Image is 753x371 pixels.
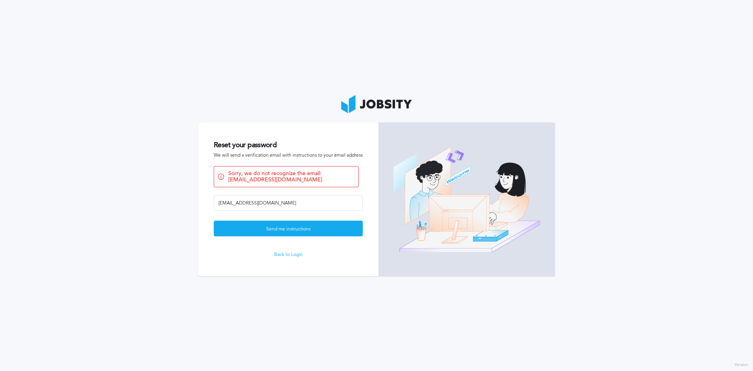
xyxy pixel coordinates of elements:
[214,221,362,237] div: Send me instructions
[735,363,749,367] label: Version:
[214,221,363,236] button: Send me instructions
[214,252,363,258] a: Back to Login
[214,141,363,149] h2: Reset your password
[228,170,355,183] span: Sorry, we do not recognize the email: [EMAIL_ADDRESS][DOMAIN_NAME]
[214,153,363,158] span: We will send a verification email with instructions to your email address
[214,195,363,211] input: Email address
